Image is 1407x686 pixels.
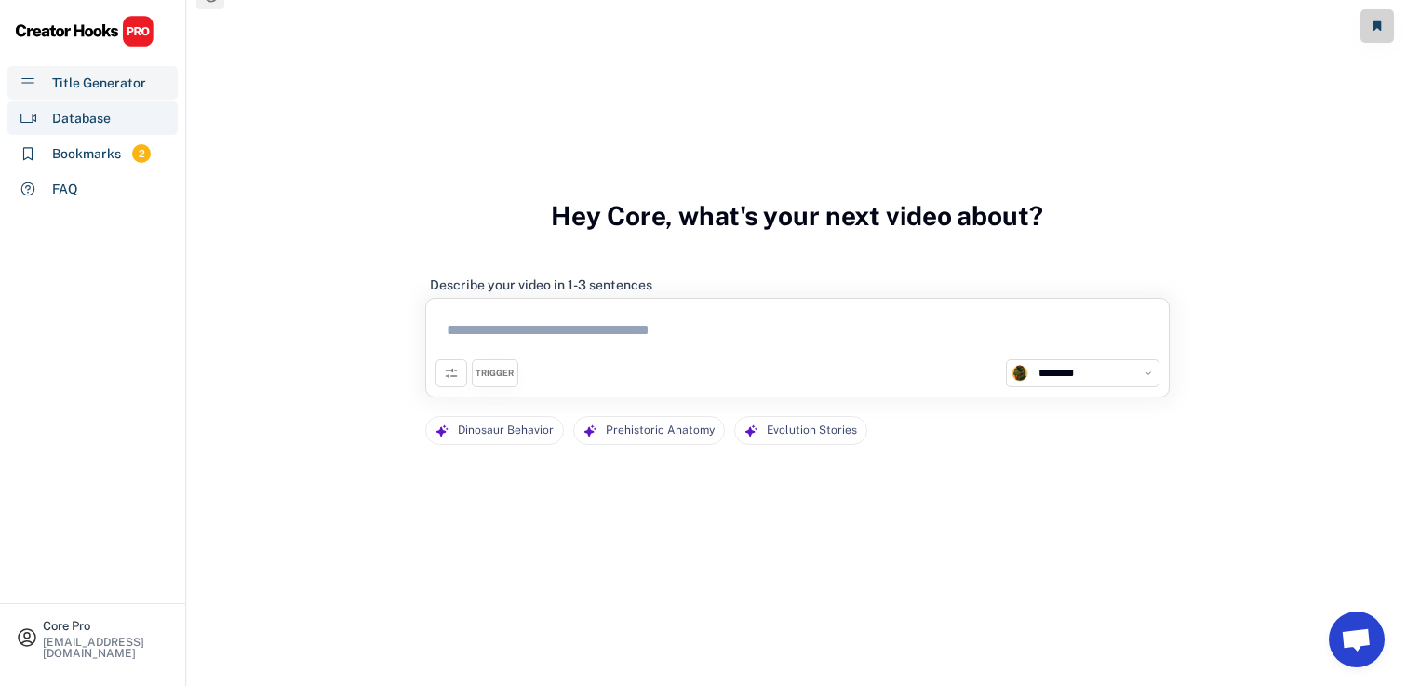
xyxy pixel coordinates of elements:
div: FAQ [52,180,78,199]
div: Core Pro [43,620,169,632]
img: channels4_profile.jpg [1012,365,1028,382]
div: 2 [132,146,151,162]
div: Describe your video in 1-3 sentences [430,276,652,293]
div: TRIGGER [476,368,514,380]
div: Title Generator [52,74,146,93]
div: Evolution Stories [767,417,857,444]
div: [EMAIL_ADDRESS][DOMAIN_NAME] [43,637,169,659]
div: Dinosaur Behavior [458,417,554,444]
h3: Hey Core, what's your next video about? [551,181,1042,251]
div: Bookmarks [52,144,121,164]
img: CHPRO%20Logo.svg [15,15,154,47]
div: Prehistoric Anatomy [606,417,715,444]
a: Відкритий чат [1329,612,1385,667]
div: Database [52,109,111,128]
